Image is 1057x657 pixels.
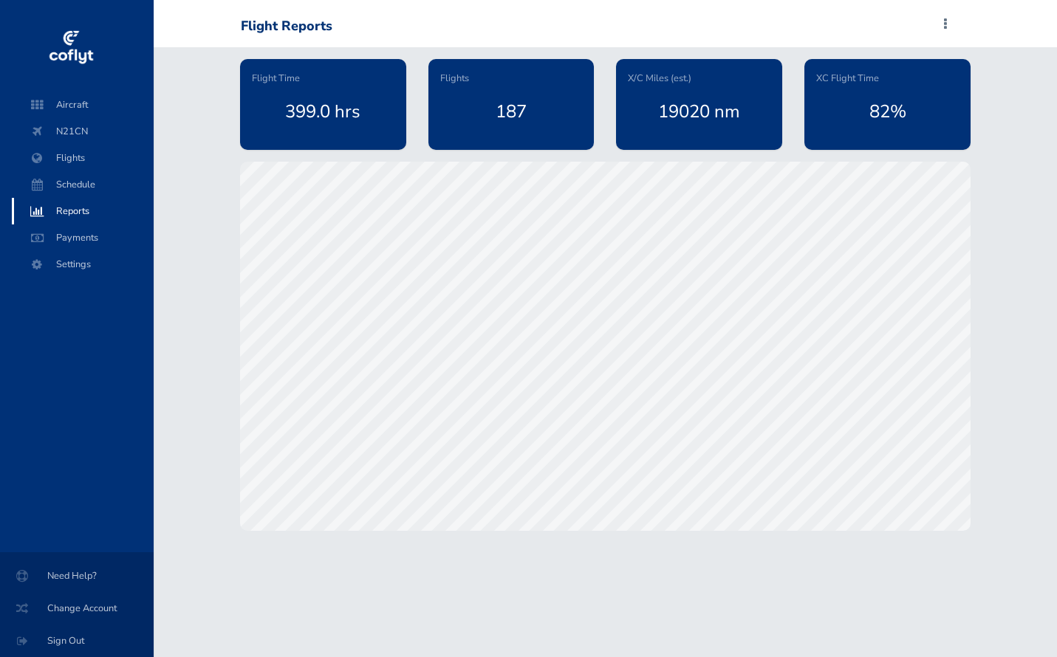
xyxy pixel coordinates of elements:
div: 399.0 hrs [252,86,394,137]
span: Settings [27,251,139,278]
span: Flights [27,145,139,171]
span: N21CN [27,118,139,145]
span: Change Account [18,595,136,622]
span: XC Flight Time [816,71,879,86]
span: Aircraft [27,92,139,118]
span: Need Help? [18,563,136,589]
div: 82% [816,86,959,137]
span: X/C Miles (est.) [628,71,691,86]
div: 187 [440,86,583,137]
span: Sign Out [18,627,136,654]
span: Schedule [27,171,139,198]
div: 19020 nm [628,86,770,137]
span: Flights [440,71,469,86]
img: coflyt logo [47,26,95,70]
div: Flight Reports [241,18,332,35]
span: Flight Time [252,71,300,86]
span: Payments [27,224,139,251]
canvas: Map [240,162,971,531]
span: Reports [27,198,139,224]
